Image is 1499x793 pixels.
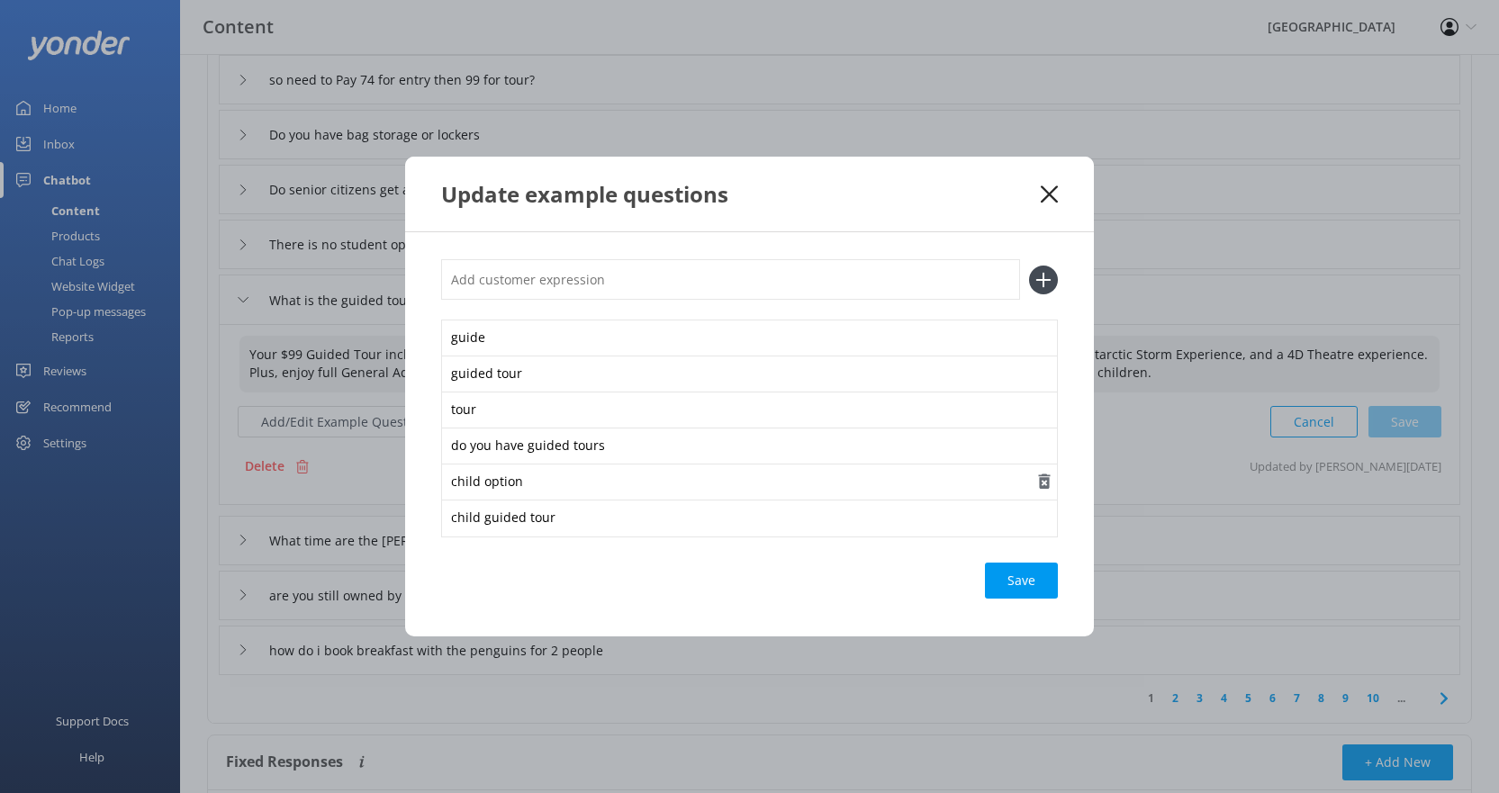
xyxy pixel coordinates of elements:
[441,464,1058,501] div: child option
[441,356,1058,393] div: guided tour
[985,563,1058,599] button: Save
[441,428,1058,465] div: do you have guided tours
[441,320,1058,357] div: guide
[441,392,1058,429] div: tour
[441,500,1058,537] div: child guided tour
[1041,185,1058,203] button: Close
[441,179,1041,209] div: Update example questions
[441,259,1020,300] input: Add customer expression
